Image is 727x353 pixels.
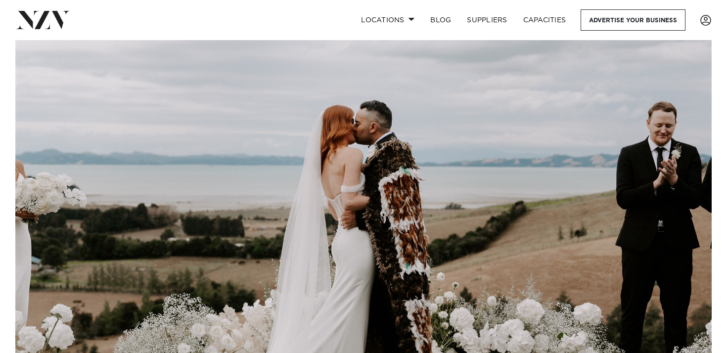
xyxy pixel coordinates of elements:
[422,9,459,31] a: BLOG
[353,9,422,31] a: Locations
[515,9,574,31] a: Capacities
[459,9,515,31] a: SUPPLIERS
[16,11,70,29] img: nzv-logo.png
[581,9,685,31] a: Advertise your business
